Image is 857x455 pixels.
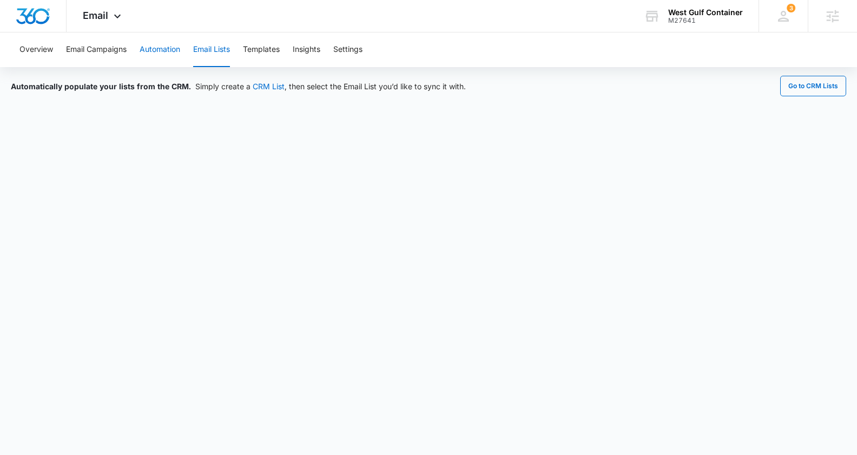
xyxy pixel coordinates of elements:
[193,32,230,67] button: Email Lists
[780,76,846,96] button: Go to CRM Lists
[787,4,795,12] div: notifications count
[293,32,320,67] button: Insights
[668,8,743,17] div: account name
[19,32,53,67] button: Overview
[787,4,795,12] span: 3
[83,10,108,21] span: Email
[140,32,180,67] button: Automation
[668,17,743,24] div: account id
[11,81,466,92] div: Simply create a , then select the Email List you’d like to sync it with.
[66,32,127,67] button: Email Campaigns
[253,82,285,91] a: CRM List
[333,32,362,67] button: Settings
[11,82,191,91] span: Automatically populate your lists from the CRM.
[243,32,280,67] button: Templates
